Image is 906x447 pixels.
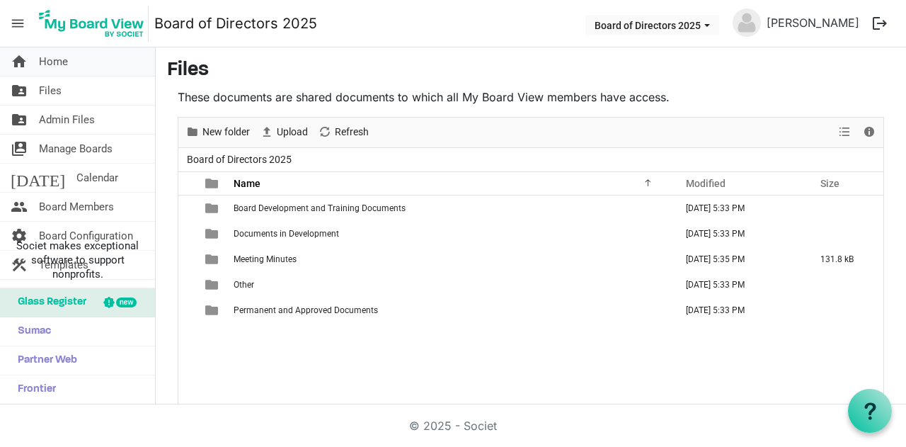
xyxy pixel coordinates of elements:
h3: Files [167,59,895,83]
button: Board of Directors 2025 dropdownbutton [585,15,719,35]
a: My Board View Logo [35,6,154,41]
td: August 22, 2025 5:33 PM column header Modified [671,221,805,247]
button: Details [860,123,879,141]
span: [DATE] [11,164,65,192]
td: August 22, 2025 5:33 PM column header Modified [671,272,805,298]
td: is template cell column header Size [805,196,883,221]
span: New folder [201,123,251,141]
span: folder_shared [11,77,28,105]
img: My Board View Logo [35,6,149,41]
div: View [833,118,857,147]
span: Other [234,280,254,290]
span: Size [820,178,839,189]
span: Board Development and Training Documents [234,203,406,213]
div: Upload [255,118,313,147]
td: Permanent and Approved Documents is template cell column header Name [229,298,671,323]
td: Meeting Minutes is template cell column header Name [229,247,671,272]
span: Admin Files [39,106,95,134]
td: checkbox [178,247,197,272]
span: folder_shared [11,106,28,134]
button: New folder [183,123,253,141]
span: Glass Register [11,288,86,317]
td: is template cell column header type [197,196,229,221]
td: Other is template cell column header Name [229,272,671,298]
span: Calendar [76,164,118,192]
button: Refresh [316,123,372,141]
td: checkbox [178,298,197,323]
span: Upload [275,123,309,141]
span: Modified [686,178,726,189]
td: checkbox [178,196,197,221]
button: logout [865,9,895,38]
td: is template cell column header Size [805,221,883,247]
button: View dropdownbutton [836,123,853,141]
span: settings [11,222,28,250]
a: Board of Directors 2025 [154,9,317,38]
span: home [11,47,28,76]
td: checkbox [178,221,197,247]
td: August 22, 2025 5:33 PM column header Modified [671,196,805,221]
span: Meeting Minutes [234,254,297,264]
span: people [11,193,28,221]
td: is template cell column header Size [805,272,883,298]
td: is template cell column header Size [805,298,883,323]
span: Sumac [11,317,51,346]
span: Name [234,178,260,189]
td: is template cell column header type [197,272,229,298]
a: [PERSON_NAME] [761,9,865,37]
td: Documents in Development is template cell column header Name [229,221,671,247]
span: menu [4,10,31,37]
span: Partner Web [11,346,77,375]
span: Manage Boards [39,135,113,163]
button: Upload [258,123,311,141]
td: August 22, 2025 5:35 PM column header Modified [671,247,805,272]
img: no-profile-picture.svg [733,9,761,37]
span: switch_account [11,135,28,163]
span: Frontier [11,375,56,404]
span: Files [39,77,62,105]
span: Societ makes exceptional software to support nonprofits. [6,239,149,281]
td: August 22, 2025 5:33 PM column header Modified [671,298,805,323]
span: Board Configuration [39,222,133,250]
span: Board Members [39,193,114,221]
a: © 2025 - Societ [409,419,497,433]
div: Details [857,118,881,147]
span: Refresh [333,123,370,141]
td: 131.8 kB is template cell column header Size [805,247,883,272]
span: Home [39,47,68,76]
td: checkbox [178,272,197,298]
td: is template cell column header type [197,298,229,323]
p: These documents are shared documents to which all My Board View members have access. [178,89,884,106]
div: New folder [180,118,255,147]
span: Permanent and Approved Documents [234,305,378,315]
span: Board of Directors 2025 [184,151,294,169]
span: Documents in Development [234,229,339,239]
td: is template cell column header type [197,221,229,247]
td: Board Development and Training Documents is template cell column header Name [229,196,671,221]
div: Refresh [313,118,374,147]
div: new [116,298,137,307]
td: is template cell column header type [197,247,229,272]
